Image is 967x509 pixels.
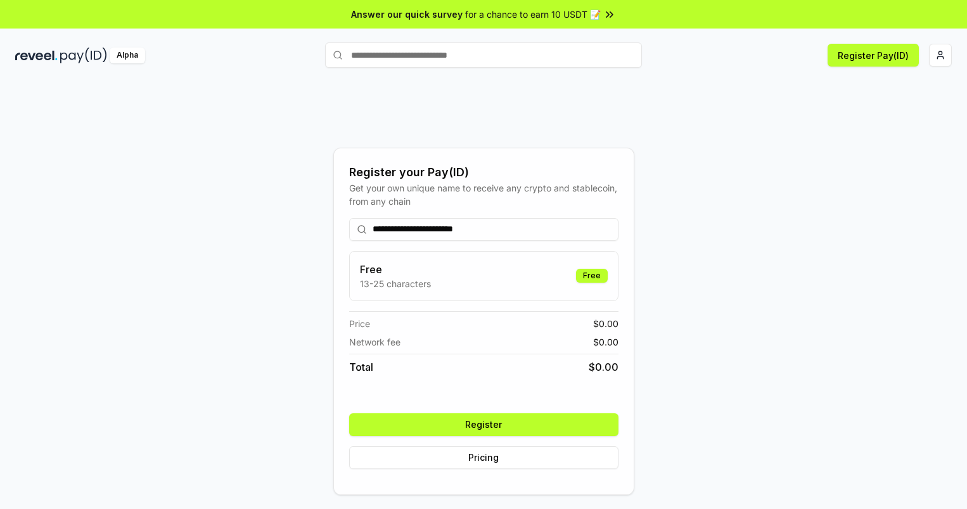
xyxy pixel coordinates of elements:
[349,335,400,349] span: Network fee
[349,181,618,208] div: Get your own unique name to receive any crypto and stablecoin, from any chain
[60,48,107,63] img: pay_id
[349,317,370,330] span: Price
[360,277,431,290] p: 13-25 characters
[593,335,618,349] span: $ 0.00
[349,164,618,181] div: Register your Pay(ID)
[576,269,608,283] div: Free
[589,359,618,375] span: $ 0.00
[828,44,919,67] button: Register Pay(ID)
[110,48,145,63] div: Alpha
[593,317,618,330] span: $ 0.00
[360,262,431,277] h3: Free
[15,48,58,63] img: reveel_dark
[465,8,601,21] span: for a chance to earn 10 USDT 📝
[349,446,618,469] button: Pricing
[351,8,463,21] span: Answer our quick survey
[349,359,373,375] span: Total
[349,413,618,436] button: Register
